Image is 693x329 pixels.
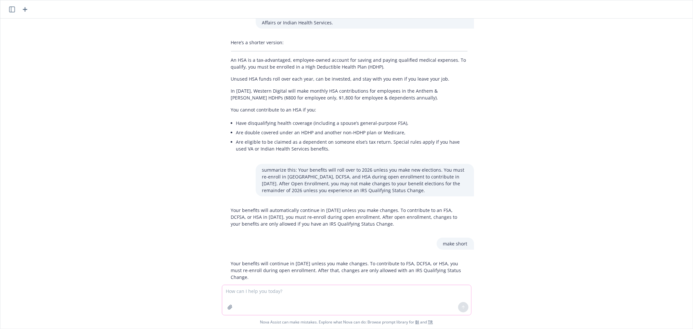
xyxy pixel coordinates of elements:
li: Are double covered under an HDHP and another non-HDHP plan or Medicare, [236,128,468,137]
p: Here’s a shorter version: [231,39,468,46]
p: Unused HSA funds roll over each year, can be invested, and stay with you even if you leave your job. [231,75,468,82]
p: Your benefits will automatically continue in [DATE] unless you make changes. To contribute to an ... [231,207,468,227]
p: make short [443,240,468,247]
span: Nova Assist can make mistakes. Explore what Nova can do: Browse prompt library for and [260,315,433,329]
p: You cannot contribute to an HSA if you: [231,106,468,113]
p: summarize this: Your benefits will roll over to 2026 unless you make new elections. You must re-e... [262,166,468,194]
a: BI [416,319,419,325]
li: Have disqualifying health coverage (including a spouse’s general-purpose FSA), [236,118,468,128]
p: Your benefits will continue in [DATE] unless you make changes. To contribute to FSA, DCFSA, or HS... [231,260,468,281]
li: Are eligible to be claimed as a dependent on someone else’s tax return. Special rules apply if yo... [236,137,468,153]
p: In [DATE], Western Digital will make monthly HSA contributions for employees in the Anthem & [PER... [231,87,468,101]
p: An HSA is a tax-advantaged, employee-owned account for saving and paying qualified medical expens... [231,57,468,70]
a: TR [428,319,433,325]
